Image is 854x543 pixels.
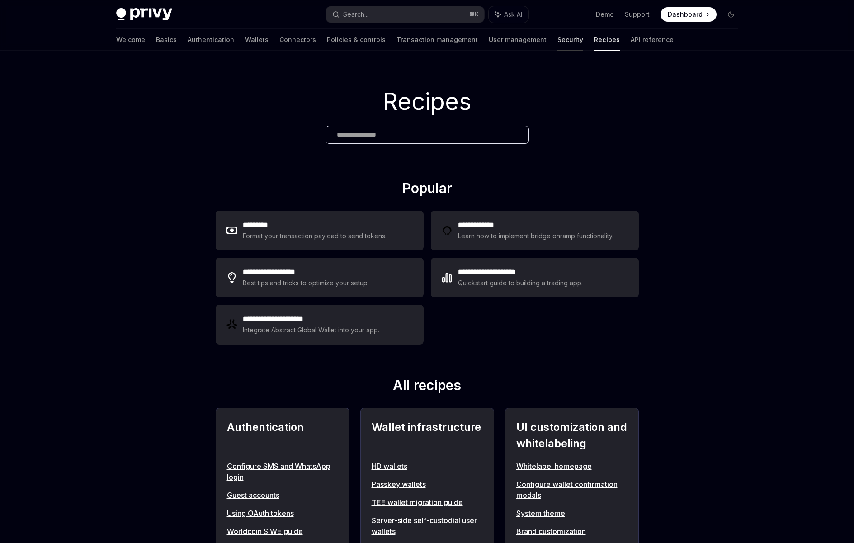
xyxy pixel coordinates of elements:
a: Welcome [116,29,145,51]
a: Brand customization [516,526,628,537]
span: Ask AI [504,10,522,19]
a: Transaction management [396,29,478,51]
a: Security [557,29,583,51]
div: Format your transaction payload to send tokens. [243,231,387,241]
a: **** **** ***Learn how to implement bridge onramp functionality. [431,211,639,250]
a: Server-side self-custodial user wallets [372,515,483,537]
a: Using OAuth tokens [227,508,338,519]
div: Learn how to implement bridge onramp functionality. [458,231,616,241]
h2: Wallet infrastructure [372,419,483,452]
h2: Authentication [227,419,338,452]
a: TEE wallet migration guide [372,497,483,508]
button: Toggle dark mode [724,7,738,22]
a: Authentication [188,29,234,51]
button: Ask AI [489,6,528,23]
a: Connectors [279,29,316,51]
h2: All recipes [216,377,639,397]
a: **** ****Format your transaction payload to send tokens. [216,211,424,250]
div: Quickstart guide to building a trading app. [458,278,583,288]
a: Support [625,10,650,19]
a: Passkey wallets [372,479,483,490]
a: Guest accounts [227,490,338,501]
a: System theme [516,508,628,519]
span: Dashboard [668,10,703,19]
a: API reference [631,29,674,51]
a: Dashboard [661,7,717,22]
a: Demo [596,10,614,19]
a: Configure SMS and WhatsApp login [227,461,338,482]
a: Basics [156,29,177,51]
a: Configure wallet confirmation modals [516,479,628,501]
a: Recipes [594,29,620,51]
a: Whitelabel homepage [516,461,628,472]
div: Search... [343,9,368,20]
a: HD wallets [372,461,483,472]
h2: UI customization and whitelabeling [516,419,628,452]
span: ⌘ K [469,11,479,18]
button: Search...⌘K [326,6,484,23]
img: dark logo [116,8,172,21]
a: Worldcoin SIWE guide [227,526,338,537]
h2: Popular [216,180,639,200]
div: Best tips and tricks to optimize your setup. [243,278,370,288]
a: Policies & controls [327,29,386,51]
a: Wallets [245,29,269,51]
div: Integrate Abstract Global Wallet into your app. [243,325,380,335]
a: User management [489,29,547,51]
